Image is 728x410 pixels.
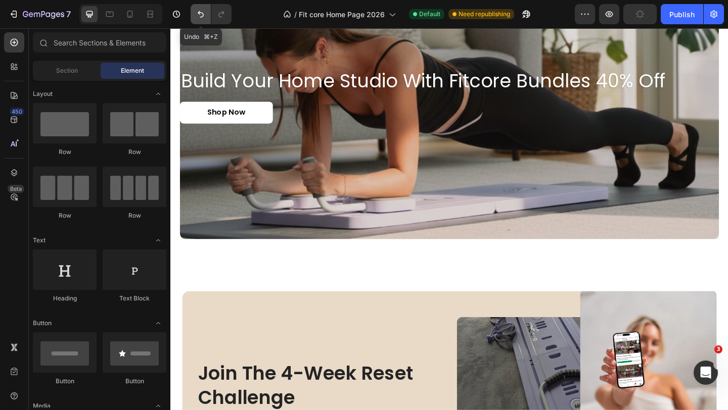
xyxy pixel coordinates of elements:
[170,28,728,410] iframe: Design area
[33,147,97,157] div: Row
[150,232,166,248] span: Toggle open
[66,8,71,20] p: 7
[33,89,53,98] span: Layout
[459,10,510,19] span: Need republishing
[694,361,718,385] iframe: Intercom live chat
[103,294,166,303] div: Text Block
[8,185,24,193] div: Beta
[103,211,166,220] div: Row
[191,4,232,24] div: Undo/Redo
[121,66,144,75] span: Element
[419,10,440,19] span: Default
[33,294,97,303] div: Heading
[10,108,24,116] div: 450
[150,86,166,102] span: Toggle open
[33,211,97,220] div: Row
[33,319,52,328] span: Button
[669,9,695,20] div: Publish
[299,9,385,20] span: Fit core Home Page 2026
[4,4,75,24] button: 7
[33,32,166,53] input: Search Sections & Elements
[56,66,78,75] span: Section
[40,86,81,97] p: Shop Now
[10,45,597,69] h2: build your home studio with fitcore bundles 40% off
[103,377,166,386] div: Button
[33,377,97,386] div: Button
[103,147,166,157] div: Row
[33,236,45,245] span: Text
[714,345,722,353] span: 3
[294,9,297,20] span: /
[10,80,111,104] a: Shop Now
[661,4,703,24] button: Publish
[150,315,166,331] span: Toggle open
